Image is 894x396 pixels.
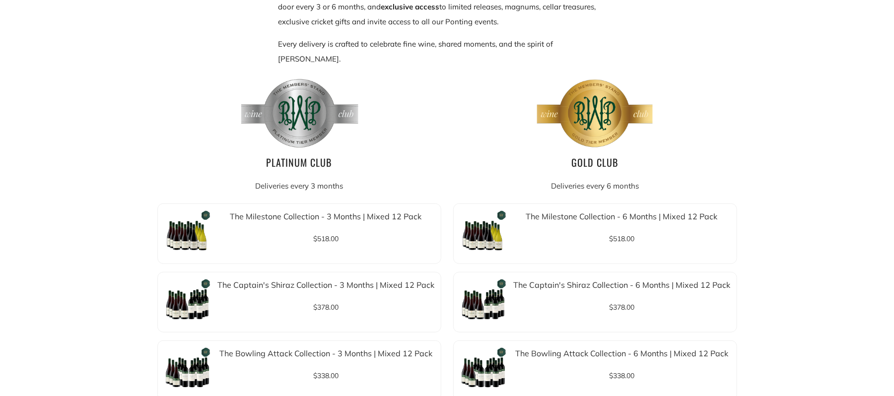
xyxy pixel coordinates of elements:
a: The Captain's Shiraz Collection - 6 Months | Mixed 12 Pack The Captain's Shiraz Collection - 6 Mo... [453,272,737,332]
img: The Milestone Collection - 3 Months | Mixed 12 Pack [164,210,211,258]
a: The Milestone Collection - 3 Months | Mixed 12 Pack The Milestone Collection - 3 Months | Mixed 1... [157,203,441,264]
img: Platinum Club Logo [240,78,359,148]
a: The Milestone Collection - 6 Months | Mixed 12 Pack The Milestone Collection - 6 Months | Mixed 1... [453,203,737,264]
p: The Milestone Collection - 6 Months | Mixed 12 Pack [513,211,731,222]
a: The Captain's Shiraz Collection - 3 Months | Mixed 12 Pack The Captain's Shiraz Collection - 3 Mo... [157,272,441,332]
p: Deliveries every 6 months [453,179,737,194]
p: $518.00 [217,232,435,246]
img: The Milestone Collection - 6 Months | Mixed 12 Pack [460,210,507,258]
p: $338.00 [217,369,435,383]
img: The Bowling Attack Collection - 6 Months | Mixed 12 Pack [460,347,507,395]
img: The Bowling Attack Collection - 3 Months | Mixed 12 Pack [164,347,211,395]
p: $338.00 [513,369,731,383]
img: The Captain's Shiraz Collection - 3 Months | Mixed 12 Pack [164,278,211,326]
h3: Platinum Club [157,153,441,171]
p: The Bowling Attack Collection - 3 Months | Mixed 12 Pack [217,348,435,359]
p: The Milestone Collection - 3 Months | Mixed 12 Pack [217,211,435,222]
img: The Captain's Shiraz Collection - 6 Months | Mixed 12 Pack [460,278,507,326]
p: The Bowling Attack Collection - 6 Months | Mixed 12 Pack [513,348,731,359]
p: Deliveries every 3 months [157,179,441,194]
p: Every delivery is crafted to celebrate fine wine, shared moments, and the spirit of [PERSON_NAME]. [278,37,616,66]
p: The Captain's Shiraz Collection - 3 Months | Mixed 12 Pack [217,280,435,290]
h3: Gold Club [453,153,737,171]
p: $378.00 [217,300,435,314]
p: $378.00 [513,300,731,314]
p: $518.00 [513,232,731,246]
img: Gold Club Logo [536,78,655,148]
p: The Captain's Shiraz Collection - 6 Months | Mixed 12 Pack [513,280,731,290]
strong: exclusive access [381,2,440,11]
